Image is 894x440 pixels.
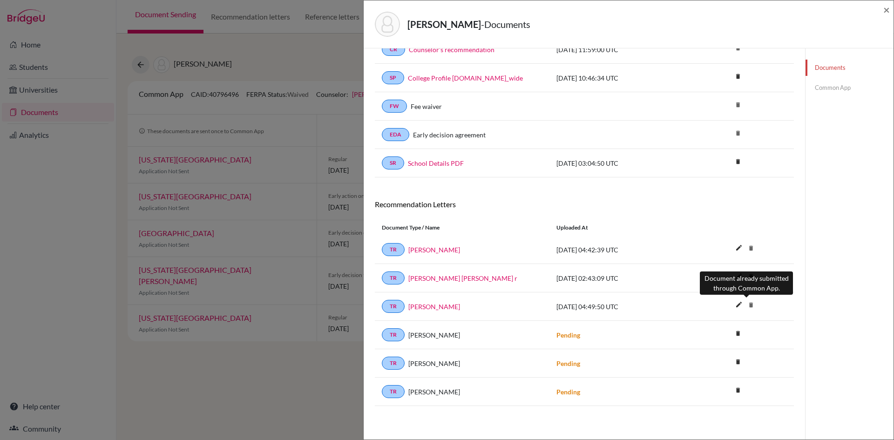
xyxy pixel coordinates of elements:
a: CR [382,43,405,56]
strong: Pending [556,359,580,367]
div: Uploaded at [549,223,689,232]
a: delete [731,156,745,169]
div: Document already submitted through Common App. [700,271,793,295]
i: delete [731,355,745,369]
a: Fee waiver [411,102,442,111]
i: edit [731,297,746,312]
a: [PERSON_NAME] [408,245,460,255]
a: College Profile [DOMAIN_NAME]_wide [408,73,523,83]
strong: Pending [556,331,580,339]
i: delete [731,98,745,112]
a: Common App [806,80,894,96]
a: Documents [806,60,894,76]
a: TR [382,328,405,341]
a: delete [731,328,745,340]
i: delete [731,383,745,397]
h6: Recommendation Letters [375,200,794,209]
span: [DATE] 04:42:39 UTC [556,246,618,254]
span: [DATE] 02:43:09 UTC [556,274,618,282]
i: delete [731,126,745,140]
a: [PERSON_NAME] [408,302,460,311]
i: delete [731,69,745,83]
span: - Documents [481,19,530,30]
div: [DATE] 10:46:34 UTC [549,73,689,83]
div: [DATE] 03:04:50 UTC [549,158,689,168]
div: [DATE] 11:59:00 UTC [549,45,689,54]
strong: Pending [556,388,580,396]
a: SP [382,71,404,84]
div: Document Type / Name [375,223,549,232]
span: [PERSON_NAME] [408,387,460,397]
a: Early decision agreement [413,130,486,140]
a: delete [731,356,745,369]
i: delete [744,298,758,312]
a: TR [382,271,405,284]
a: [PERSON_NAME] [PERSON_NAME] r [408,273,517,283]
a: FW [382,100,407,113]
a: TR [382,300,405,313]
a: SR [382,156,404,169]
a: Counselor's recommendation [409,45,494,54]
i: delete [744,241,758,255]
a: TR [382,243,405,256]
span: [DATE] 04:49:50 UTC [556,303,618,311]
a: EDA [382,128,409,141]
a: delete [731,385,745,397]
strong: [PERSON_NAME] [407,19,481,30]
a: TR [382,357,405,370]
button: edit [731,242,747,256]
i: edit [731,240,746,255]
button: Close [883,4,890,15]
a: School Details PDF [408,158,464,168]
a: delete [731,71,745,83]
i: delete [731,326,745,340]
button: edit [731,298,747,312]
span: [PERSON_NAME] [408,359,460,368]
span: [PERSON_NAME] [408,330,460,340]
a: TR [382,385,405,398]
span: × [883,3,890,16]
i: delete [731,155,745,169]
